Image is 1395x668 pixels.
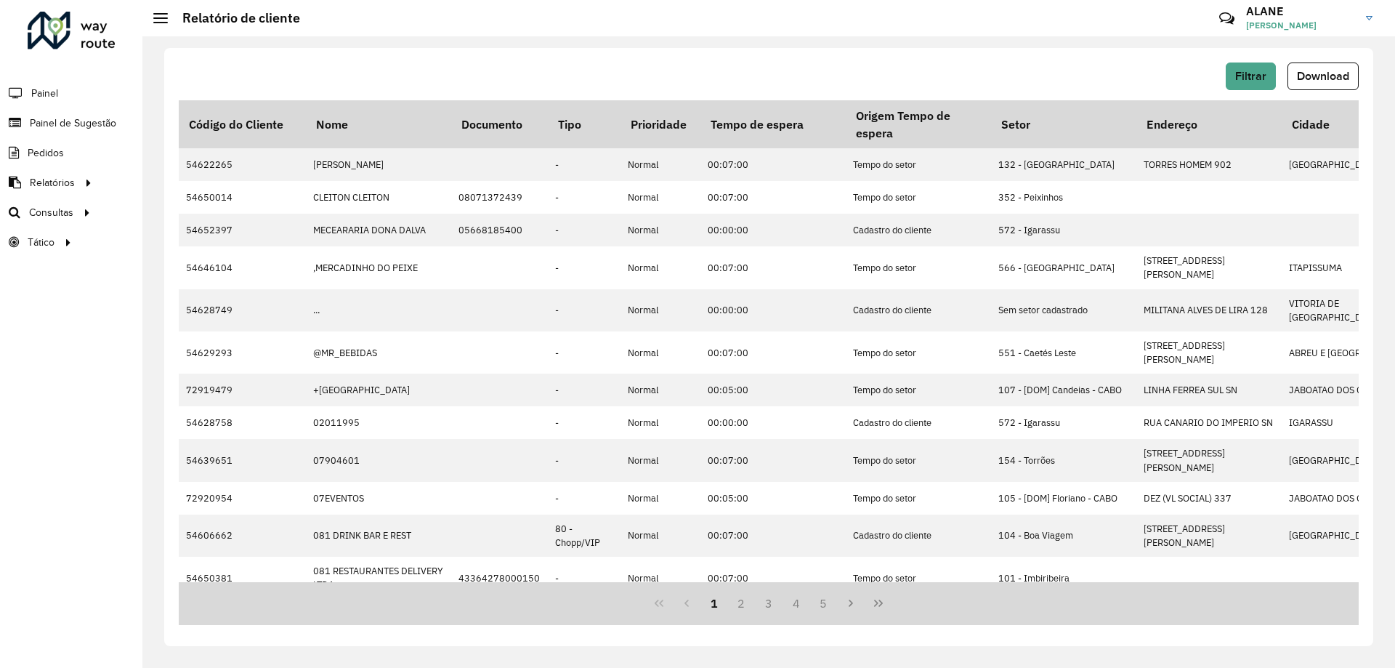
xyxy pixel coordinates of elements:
td: [PERSON_NAME] [306,148,451,181]
td: 54606662 [179,515,306,557]
td: 572 - Igarassu [991,406,1136,439]
td: Tempo do setor [846,439,991,481]
span: Tático [28,235,54,250]
td: MECEARARIA DONA DALVA [306,214,451,246]
span: Consultas [29,205,73,220]
button: 1 [700,589,728,617]
td: 101 - Imbiribeira [991,557,1136,599]
td: - [548,406,620,439]
button: Filtrar [1226,63,1276,90]
td: Normal [620,557,700,599]
span: Download [1297,70,1349,82]
td: 00:07:00 [700,181,846,214]
td: 132 - [GEOGRAPHIC_DATA] [991,148,1136,181]
th: Prioridade [620,100,700,148]
td: Normal [620,289,700,331]
td: 352 - Peixinhos [991,181,1136,214]
td: 05668185400 [451,214,548,246]
button: 5 [810,589,838,617]
td: Cadastro do cliente [846,515,991,557]
td: @MR_BEBIDAS [306,331,451,374]
td: Normal [620,406,700,439]
td: RUA CANARIO DO IMPERIO SN [1136,406,1282,439]
td: Normal [620,374,700,406]
span: Relatórios [30,175,75,190]
button: 3 [755,589,783,617]
td: 105 - [DOM] Floriano - CABO [991,482,1136,515]
td: - [548,181,620,214]
td: - [548,557,620,599]
td: Normal [620,331,700,374]
td: Normal [620,214,700,246]
td: 54639651 [179,439,306,481]
td: - [548,439,620,481]
h3: ALANE [1246,4,1355,18]
span: Filtrar [1235,70,1266,82]
td: DEZ (VL SOCIAL) 337 [1136,482,1282,515]
td: 08071372439 [451,181,548,214]
td: 00:07:00 [700,557,846,599]
td: Tempo do setor [846,482,991,515]
td: 07904601 [306,439,451,481]
td: Tempo do setor [846,246,991,289]
td: - [548,374,620,406]
td: [STREET_ADDRESS][PERSON_NAME] [1136,331,1282,374]
td: Sem setor cadastrado [991,289,1136,331]
td: 54650014 [179,181,306,214]
th: Código do Cliente [179,100,306,148]
td: Tempo do setor [846,374,991,406]
td: Normal [620,246,700,289]
td: 00:07:00 [700,246,846,289]
td: 43364278000150 [451,557,548,599]
td: 081 DRINK BAR E REST [306,515,451,557]
span: [PERSON_NAME] [1246,19,1355,32]
td: 54629293 [179,331,306,374]
th: Nome [306,100,451,148]
td: Normal [620,148,700,181]
td: 54652397 [179,214,306,246]
td: 02011995 [306,406,451,439]
td: - [548,246,620,289]
td: 54646104 [179,246,306,289]
td: 00:07:00 [700,439,846,481]
td: MILITANA ALVES DE LIRA 128 [1136,289,1282,331]
td: 00:07:00 [700,148,846,181]
a: Contato Rápido [1211,3,1242,34]
th: Tipo [548,100,620,148]
td: 54650381 [179,557,306,599]
button: 2 [727,589,755,617]
span: Pedidos [28,145,64,161]
td: Normal [620,515,700,557]
th: Endereço [1136,100,1282,148]
td: 566 - [GEOGRAPHIC_DATA] [991,246,1136,289]
td: - [548,482,620,515]
td: Tempo do setor [846,557,991,599]
h2: Relatório de cliente [168,10,300,26]
td: - [548,148,620,181]
td: 54622265 [179,148,306,181]
td: CLEITON CLEITON [306,181,451,214]
td: Normal [620,482,700,515]
button: Last Page [865,589,892,617]
td: 081 RESTAURANTES DELIVERY LTDA [306,557,451,599]
td: 104 - Boa Viagem [991,515,1136,557]
td: Tempo do setor [846,148,991,181]
th: Documento [451,100,548,148]
td: +[GEOGRAPHIC_DATA] [306,374,451,406]
td: 72919479 [179,374,306,406]
th: Tempo de espera [700,100,846,148]
td: - [548,331,620,374]
td: 80 - Chopp/VIP [548,515,620,557]
td: 107 - [DOM] Candeias - CABO [991,374,1136,406]
td: 154 - Torrões [991,439,1136,481]
td: Cadastro do cliente [846,289,991,331]
td: 07EVENTOS [306,482,451,515]
td: 551 - Caetés Leste [991,331,1136,374]
td: Normal [620,181,700,214]
th: Origem Tempo de espera [846,100,991,148]
td: TORRES HOMEM 902 [1136,148,1282,181]
td: LINHA FERREA SUL SN [1136,374,1282,406]
td: - [548,214,620,246]
td: ... [306,289,451,331]
button: Next Page [837,589,865,617]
